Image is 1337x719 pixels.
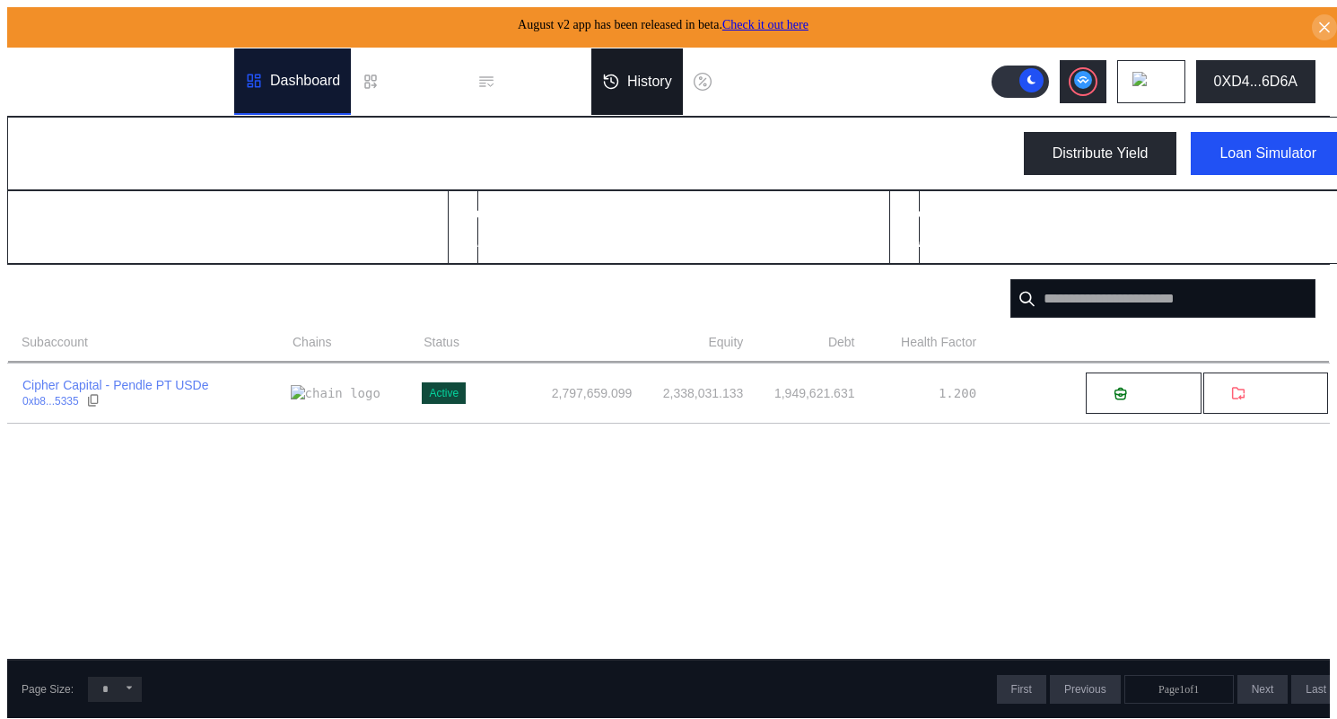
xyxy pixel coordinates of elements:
[467,48,591,115] a: Permissions
[1052,227,1089,249] div: USD
[22,288,126,309] div: Subaccounts
[1253,387,1300,400] span: Withdraw
[22,227,163,249] div: 2,797,659.097
[1050,675,1121,704] button: Previous
[22,683,74,696] div: Page Size:
[1158,683,1199,697] span: Page 1 of 1
[387,74,456,90] div: Loan Book
[1024,132,1177,175] button: Distribute Yield
[22,206,115,222] h2: Total Balance
[1134,387,1173,400] span: Deposit
[1214,74,1298,90] div: 0XD4...6D6A
[518,18,808,31] span: August v2 app has been released in beta.
[291,385,380,401] img: chain logo
[170,227,208,249] div: USD
[463,227,604,249] div: 1,949,629.500
[828,333,855,352] span: Debt
[1252,683,1274,696] span: Next
[22,377,209,393] div: Cipher Capital - Pendle PT USDe
[270,73,340,89] div: Dashboard
[1237,675,1289,704] button: Next
[485,364,633,423] td: 2,797,659.099
[591,48,683,115] a: History
[351,48,467,115] a: Loan Book
[1117,60,1185,103] button: chain logo
[855,364,977,423] td: 1.200
[904,206,985,222] h2: Total Equity
[901,333,976,352] span: Health Factor
[997,675,1046,704] button: First
[722,18,808,31] a: Check it out here
[1085,372,1202,415] button: Deposit
[1306,683,1326,696] span: Last
[683,48,837,115] a: Discount Factors
[463,206,532,222] h2: Total Debt
[1011,683,1032,696] span: First
[1053,145,1149,162] div: Distribute Yield
[1196,60,1315,103] button: 0XD4...6D6A
[1132,72,1152,92] img: chain logo
[22,395,79,408] div: 0xb8...5335
[537,333,632,352] span: Account Balance
[293,333,332,352] span: Chains
[904,227,1045,249] div: 2,338,031.131
[1219,145,1316,162] div: Loan Simulator
[633,364,744,423] td: 2,338,031.133
[502,74,581,90] div: Permissions
[627,74,672,90] div: History
[744,364,855,423] td: 1,949,621.631
[22,137,188,171] div: My Dashboard
[429,387,459,399] div: Active
[424,333,459,352] span: Status
[22,333,88,352] span: Subaccount
[1202,372,1329,415] button: Withdraw
[719,74,826,90] div: Discount Factors
[1064,683,1106,696] span: Previous
[234,48,351,115] a: Dashboard
[611,227,649,249] div: USD
[708,333,743,352] span: Equity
